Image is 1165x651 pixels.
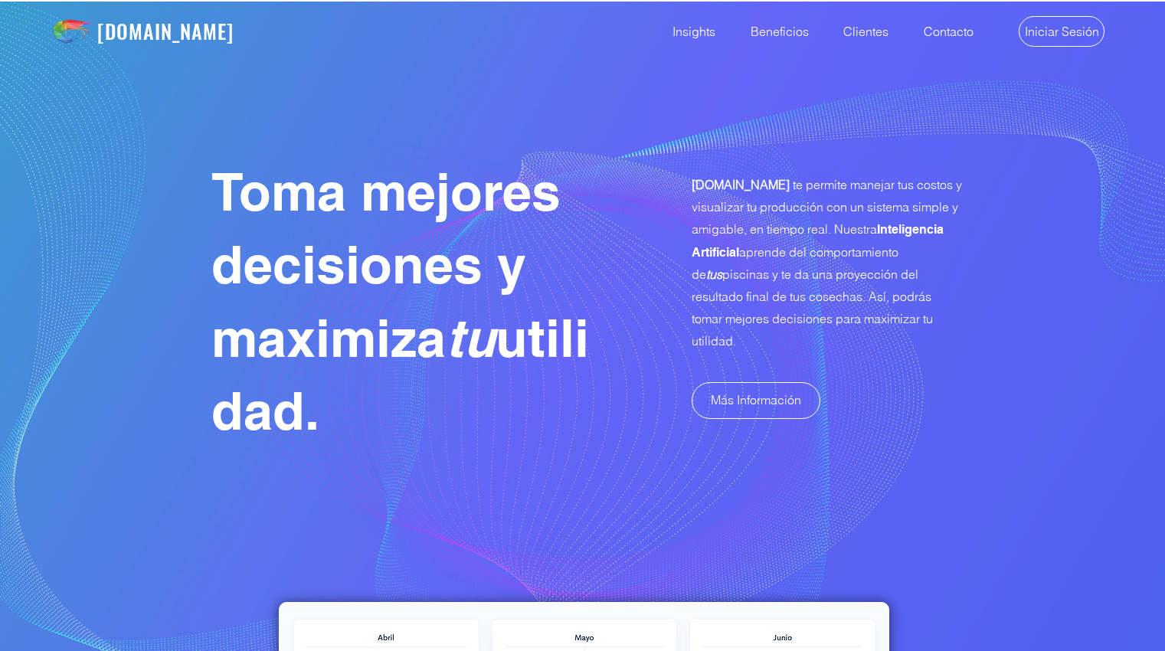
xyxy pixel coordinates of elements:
a: Contacto [900,1,985,62]
a: Clientes [820,1,900,62]
span: Toma mejores decisiones y maximiza utilidad. [211,161,589,442]
a: Iniciar Sesión [1019,16,1104,47]
a: Beneficios [727,1,820,62]
a: Más Información [692,382,820,419]
span: Inteligencia Artificial [692,222,944,260]
p: Clientes [836,1,896,62]
p: Insights [665,1,723,62]
span: te permite manejar tus costos y visualizar tu producción con un sistema simple y amigable, en tie... [692,177,962,348]
nav: Site [648,1,985,62]
span: Iniciar Sesión [1025,23,1099,40]
p: Contacto [916,1,981,62]
span: tu [446,307,496,369]
span: tus [706,267,722,282]
a: [DOMAIN_NAME] [97,16,234,46]
a: Insights [648,1,727,62]
span: [DOMAIN_NAME] [692,177,790,192]
span: Más Información [711,391,801,408]
p: Beneficios [743,1,816,62]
